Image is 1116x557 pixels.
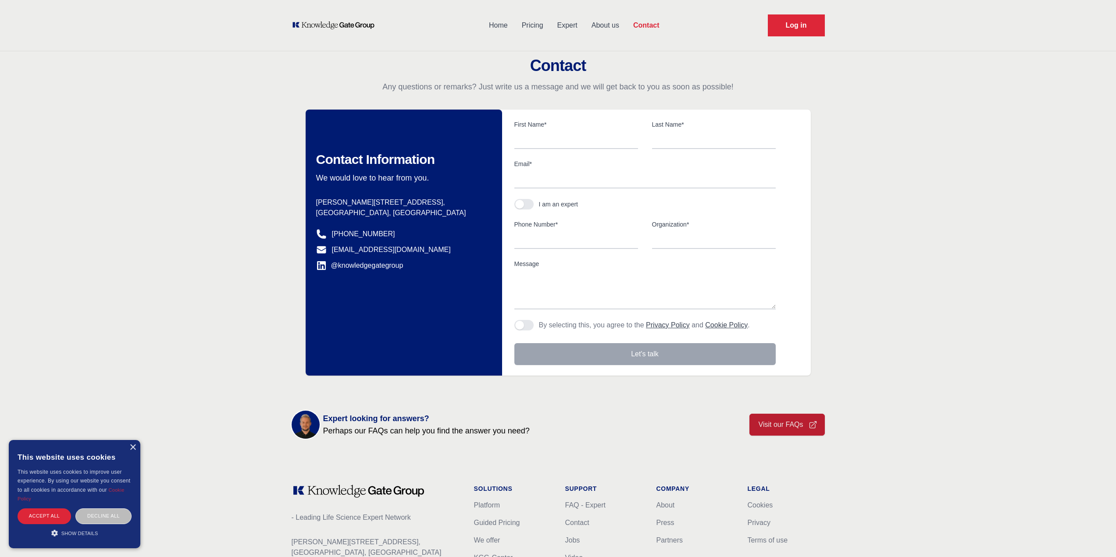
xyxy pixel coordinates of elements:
[656,519,674,526] a: Press
[474,484,551,493] h1: Solutions
[18,469,130,493] span: This website uses cookies to improve user experience. By using our website you consent to all coo...
[749,414,825,436] a: Visit our FAQs
[539,320,750,330] p: By selecting this, you agree to the and .
[316,208,481,218] p: [GEOGRAPHIC_DATA], [GEOGRAPHIC_DATA]
[646,321,690,329] a: Privacy Policy
[1072,515,1116,557] div: Chat-widget
[565,501,606,509] a: FAQ - Expert
[652,120,776,129] label: Last Name*
[550,14,585,37] a: Expert
[514,220,638,229] label: Phone Number*
[474,519,520,526] a: Guided Pricing
[474,501,500,509] a: Platform
[748,501,773,509] a: Cookies
[332,229,395,239] a: [PHONE_NUMBER]
[18,529,132,537] div: Show details
[482,14,515,37] a: Home
[316,260,403,271] a: @knowledgegategroup
[656,501,675,509] a: About
[292,512,460,523] p: - Leading Life Science Expert Network
[332,245,451,255] a: [EMAIL_ADDRESS][DOMAIN_NAME]
[539,200,578,209] div: I am an expert
[515,14,550,37] a: Pricing
[656,536,683,544] a: Partners
[748,484,825,493] h1: Legal
[514,343,776,365] button: Let's talk
[474,536,500,544] a: We offer
[292,21,381,30] a: KOL Knowledge Platform: Talk to Key External Experts (KEE)
[514,120,638,129] label: First Name*
[1072,515,1116,557] iframe: Chat Widget
[514,160,776,168] label: Email*
[514,259,776,268] label: Message
[61,531,98,536] span: Show details
[316,152,481,167] h2: Contact Information
[565,484,642,493] h1: Support
[565,536,580,544] a: Jobs
[626,14,667,37] a: Contact
[748,536,788,544] a: Terms of use
[18,447,132,468] div: This website uses cookies
[323,412,530,425] span: Expert looking for answers?
[18,487,125,501] a: Cookie Policy
[656,484,734,493] h1: Company
[129,444,136,451] div: Close
[565,519,589,526] a: Contact
[705,321,748,329] a: Cookie Policy
[316,197,481,208] p: [PERSON_NAME][STREET_ADDRESS],
[585,14,626,37] a: About us
[292,411,320,439] img: KOL management, KEE, Therapy area experts
[18,508,71,524] div: Accept all
[768,14,825,36] a: Request Demo
[652,220,776,229] label: Organization*
[323,425,530,437] span: Perhaps our FAQs can help you find the answer you need?
[748,519,770,526] a: Privacy
[316,173,481,183] p: We would love to hear from you.
[75,508,132,524] div: Decline all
